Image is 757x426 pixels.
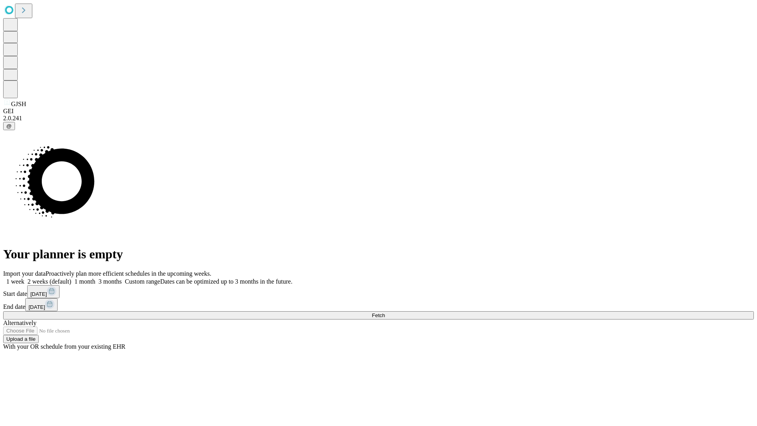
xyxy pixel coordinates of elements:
h1: Your planner is empty [3,247,754,262]
span: 1 week [6,278,24,285]
button: [DATE] [25,298,58,311]
button: Upload a file [3,335,39,343]
span: GJSH [11,101,26,107]
span: Dates can be optimized up to 3 months in the future. [160,278,292,285]
span: [DATE] [28,304,45,310]
span: 3 months [99,278,122,285]
span: Alternatively [3,319,36,326]
button: @ [3,122,15,130]
div: End date [3,298,754,311]
span: 2 weeks (default) [28,278,71,285]
span: @ [6,123,12,129]
span: Custom range [125,278,160,285]
div: 2.0.241 [3,115,754,122]
span: Proactively plan more efficient schedules in the upcoming weeks. [46,270,211,277]
span: With your OR schedule from your existing EHR [3,343,125,350]
div: GEI [3,108,754,115]
span: [DATE] [30,291,47,297]
div: Start date [3,285,754,298]
button: Fetch [3,311,754,319]
span: Fetch [372,312,385,318]
button: [DATE] [27,285,60,298]
span: 1 month [75,278,95,285]
span: Import your data [3,270,46,277]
